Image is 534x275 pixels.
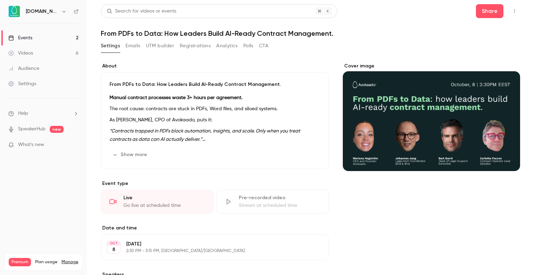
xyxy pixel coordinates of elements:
[180,40,211,51] button: Registrations
[110,129,300,142] em: “Contracts trapped in PDFs block automation, insights, and scale. Only when you treat contracts a...
[239,194,320,201] div: Pre-recorded video
[146,40,174,51] button: UTM builder
[243,40,253,51] button: Polls
[8,34,32,41] div: Events
[110,81,320,88] p: From PDFs to Data: How Leaders Build AI-Ready Contract Management.
[239,202,320,209] div: Stream at scheduled time
[35,259,57,265] span: Plan usage
[62,259,78,265] a: Manage
[9,6,20,17] img: Avokaado.io
[18,110,28,117] span: Help
[216,190,329,213] div: Pre-recorded videoStream at scheduled time
[126,248,292,254] p: 2:30 PM - 3:15 PM, [GEOGRAPHIC_DATA]/[GEOGRAPHIC_DATA]
[18,141,44,148] span: What's new
[126,40,140,51] button: Emails
[9,258,31,266] span: Premium
[18,126,46,133] a: SpeakerHub
[8,110,79,117] li: help-dropdown-opener
[112,246,115,253] p: 8
[101,63,329,70] label: About
[110,149,151,160] button: Show more
[123,194,205,201] div: Live
[123,202,205,209] div: Go live at scheduled time
[110,95,242,100] strong: Manual contract processes waste 3+ hours per agreement.
[259,40,268,51] button: CTA
[8,80,36,87] div: Settings
[101,180,329,187] p: Event type
[101,29,520,38] h1: From PDFs to Data: How Leaders Build AI-Ready Contract Management.
[216,40,238,51] button: Analytics
[343,63,520,70] label: Cover image
[101,190,213,213] div: LiveGo live at scheduled time
[110,105,320,113] p: The root cause: contracts are stuck in PDFs, Word files, and siloed systems.
[110,116,320,124] p: As [PERSON_NAME], CPO of Avokaado, puts it:
[8,65,39,72] div: Audience
[101,225,329,232] label: Date and time
[26,8,58,15] h6: [DOMAIN_NAME]
[101,40,120,51] button: Settings
[343,63,520,171] section: Cover image
[8,50,33,57] div: Videos
[50,126,64,133] span: new
[476,4,503,18] button: Share
[70,142,79,148] iframe: Noticeable Trigger
[126,241,292,248] p: [DATE]
[107,241,120,246] div: OCT
[107,8,176,15] div: Search for videos or events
